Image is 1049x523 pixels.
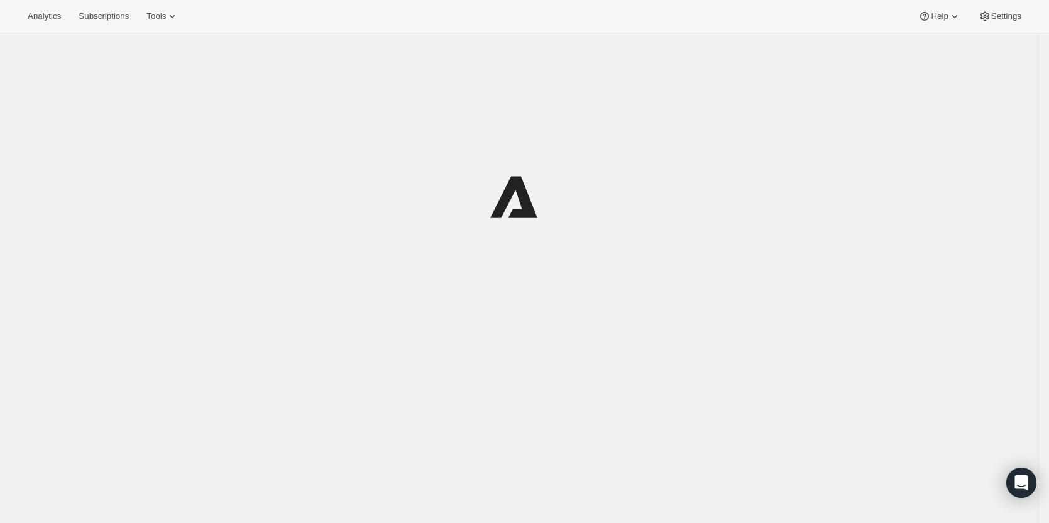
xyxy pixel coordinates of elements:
[931,11,948,21] span: Help
[139,8,186,25] button: Tools
[20,8,69,25] button: Analytics
[146,11,166,21] span: Tools
[1006,468,1036,498] div: Open Intercom Messenger
[911,8,968,25] button: Help
[79,11,129,21] span: Subscriptions
[71,8,136,25] button: Subscriptions
[991,11,1021,21] span: Settings
[971,8,1029,25] button: Settings
[28,11,61,21] span: Analytics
